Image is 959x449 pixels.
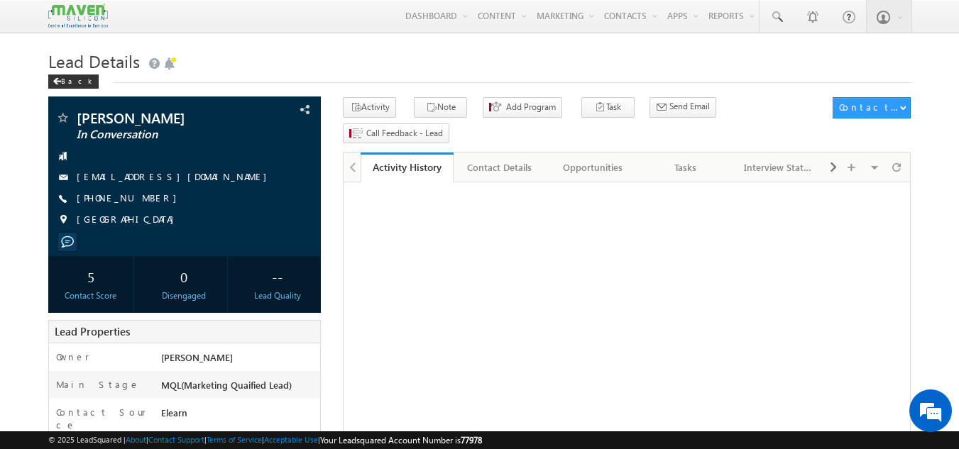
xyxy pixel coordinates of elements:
div: Contact Score [52,289,131,302]
span: Add Program [506,101,556,113]
span: [GEOGRAPHIC_DATA] [77,213,181,227]
div: 0 [145,263,224,289]
button: Call Feedback - Lead [343,123,449,144]
span: [PERSON_NAME] [77,111,245,125]
label: Owner [56,350,89,363]
span: Your Leadsquared Account Number is [320,435,482,445]
div: -- [238,263,317,289]
span: © 2025 LeadSquared | | | | | [48,433,482,447]
div: Activity History [371,160,443,174]
span: 77978 [461,435,482,445]
a: Interview Status [733,153,826,182]
button: Contact Actions [833,97,911,118]
a: Terms of Service [207,435,262,444]
div: Opportunities [558,159,627,176]
a: Contact Support [148,435,204,444]
button: Activity [343,97,396,118]
button: Send Email [650,97,716,118]
a: Tasks [640,153,733,182]
div: Contact Actions [839,101,899,113]
label: Main Stage [56,378,140,391]
a: Contact Details [454,153,547,182]
a: About [126,435,146,444]
span: [PHONE_NUMBER] [77,192,184,206]
div: Elearn [158,406,321,426]
div: Disengaged [145,289,224,302]
div: Tasks [651,159,720,176]
button: Task [581,97,635,118]
div: Contact Details [465,159,534,176]
span: Call Feedback - Lead [366,127,443,140]
label: Contact Source [56,406,148,431]
div: Back [48,74,99,89]
a: Activity History [361,153,454,182]
button: Note [414,97,467,118]
a: Opportunities [547,153,640,182]
img: Custom Logo [48,4,108,28]
button: Add Program [483,97,562,118]
div: MQL(Marketing Quaified Lead) [158,378,321,398]
span: In Conversation [77,128,245,142]
span: [PERSON_NAME] [161,351,233,363]
span: Send Email [669,100,710,113]
span: Lead Properties [55,324,130,338]
a: Acceptable Use [264,435,318,444]
a: [EMAIL_ADDRESS][DOMAIN_NAME] [77,170,274,182]
div: 5 [52,263,131,289]
div: Lead Quality [238,289,317,302]
a: Back [48,74,106,86]
span: Lead Details [48,50,140,72]
div: Interview Status [744,159,813,176]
